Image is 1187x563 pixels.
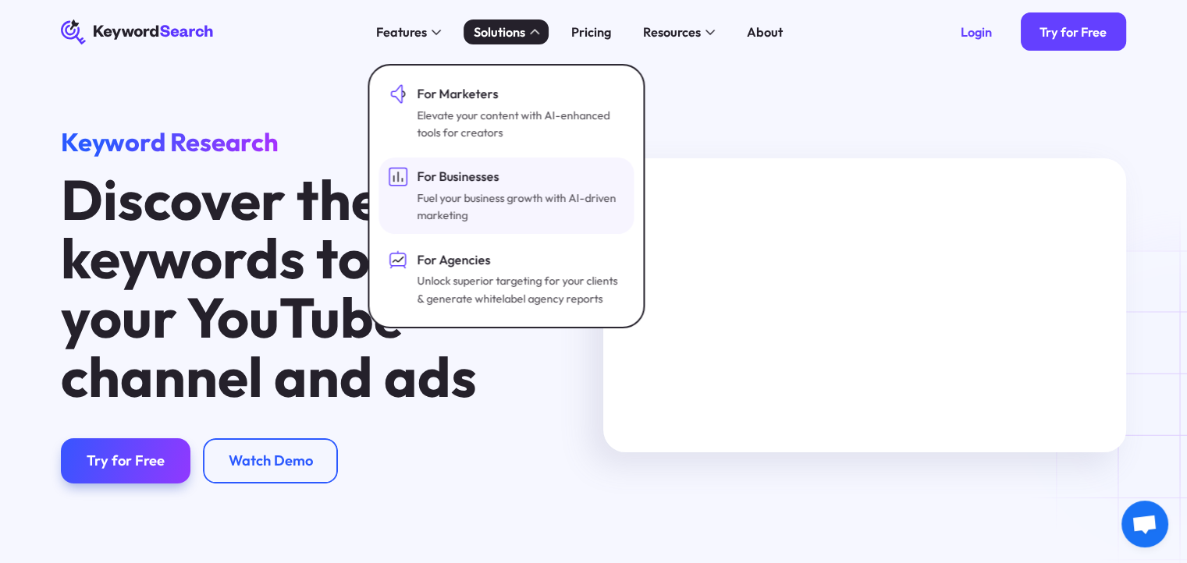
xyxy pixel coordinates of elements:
[737,19,792,45] a: About
[61,126,279,158] span: Keyword Research
[603,158,1126,452] iframe: MKTG_Keyword Search Manuel Search Tutorial_040623
[417,107,620,142] div: Elevate your content with AI-enhanced tools for creators
[417,189,620,225] div: Fuel your business growth with AI-driven marketing
[376,23,427,42] div: Features
[87,452,165,470] div: Try for Free
[378,75,634,151] a: For MarketersElevate your content with AI-enhanced tools for creators
[642,23,700,42] div: Resources
[941,12,1011,51] a: Login
[417,84,620,104] div: For Marketers
[229,452,313,470] div: Watch Demo
[1021,12,1126,51] a: Try for Free
[1040,24,1107,40] div: Try for Free
[747,23,783,42] div: About
[473,23,524,42] div: Solutions
[571,23,611,42] div: Pricing
[368,64,645,328] nav: Solutions
[417,250,620,270] div: For Agencies
[378,158,634,234] a: For BusinessesFuel your business growth with AI-driven marketing
[378,240,634,317] a: For AgenciesUnlock superior targeting for your clients & generate whitelabel agency reports
[61,171,520,407] h1: Discover the best keywords to grow your YouTube channel and ads
[561,19,620,45] a: Pricing
[61,438,190,483] a: Try for Free
[417,272,620,307] div: Unlock superior targeting for your clients & generate whitelabel agency reports
[417,167,620,186] div: For Businesses
[961,24,992,40] div: Login
[1121,501,1168,547] a: Open chat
